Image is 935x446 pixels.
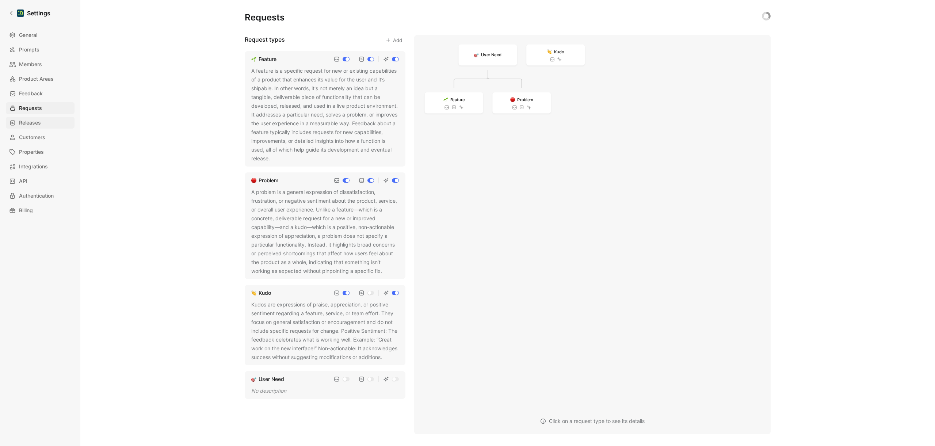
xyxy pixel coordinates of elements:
[251,290,256,296] img: 👏
[443,97,448,102] img: 🌱
[250,176,280,185] a: 🔴Problem
[6,29,75,41] a: General
[510,97,515,102] img: 🔴
[454,70,488,88] g: Edge from RG9jdHlwZV8yYWFkMDhmOS1kNGUxLTQyMmItOGJmYy1iOTI0ZDI2OGJjM2Y=-0-none to RG9jdHlwZV8yY2U2...
[259,176,278,185] div: Problem
[19,191,54,200] span: Authentication
[259,289,271,297] div: Kudo
[19,60,42,69] span: Members
[492,92,551,114] a: 🔴Problem
[526,45,585,66] a: 👏Kudo
[6,88,75,99] a: Feedback
[19,31,37,39] span: General
[488,70,522,88] g: Edge from RG9jdHlwZV8yYWFkMDhmOS1kNGUxLTQyMmItOGJmYy1iOTI0ZDI2OGJjM2Y=-0-none to RG9jdHlwZV9kMDkz...
[250,55,278,64] a: 🌱Feature
[6,205,75,216] a: Billing
[540,417,645,426] div: Click on a request type to see its details
[450,96,465,103] span: Feature
[19,162,48,171] span: Integrations
[19,206,33,215] span: Billing
[19,104,42,113] span: Requests
[6,6,53,20] a: Settings
[250,375,286,384] a: 🎯User Need
[425,92,483,114] a: 🌱Feature
[517,96,533,103] span: Problem
[6,131,75,143] a: Customers
[251,66,399,163] div: A feature is a specific request for new or existing capabilities of a product that enhances its v...
[6,44,75,56] a: Prompts
[251,57,256,62] img: 🌱
[6,73,75,85] a: Product Areas
[481,52,501,58] span: User Need
[554,48,564,55] span: Kudo
[6,146,75,158] a: Properties
[382,35,405,45] button: Add
[251,178,256,183] img: 🔴
[259,55,276,64] div: Feature
[19,45,39,54] span: Prompts
[19,89,43,98] span: Feedback
[547,49,552,54] img: 👏
[19,177,27,186] span: API
[474,53,479,57] img: 🎯
[251,377,256,382] img: 🎯
[250,289,272,297] a: 👏Kudo
[259,375,284,384] div: User Need
[245,35,285,45] h3: Request types
[459,45,517,66] a: 🎯User Need
[245,12,285,23] h1: Requests
[251,188,399,275] div: A problem is a general expression of dissatisfaction, frustration, or negative sentiment about th...
[6,58,75,70] a: Members
[251,300,399,362] div: Kudos are expressions of praise, appreciation, or positive sentiment regarding a feature, service...
[6,102,75,114] a: Requests
[27,9,50,18] h1: Settings
[19,75,54,83] span: Product Areas
[251,386,399,395] div: No description
[6,117,75,129] a: Releases
[6,161,75,172] a: Integrations
[19,148,44,156] span: Properties
[6,190,75,202] a: Authentication
[6,175,75,187] a: API
[19,118,41,127] span: Releases
[19,133,45,142] span: Customers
